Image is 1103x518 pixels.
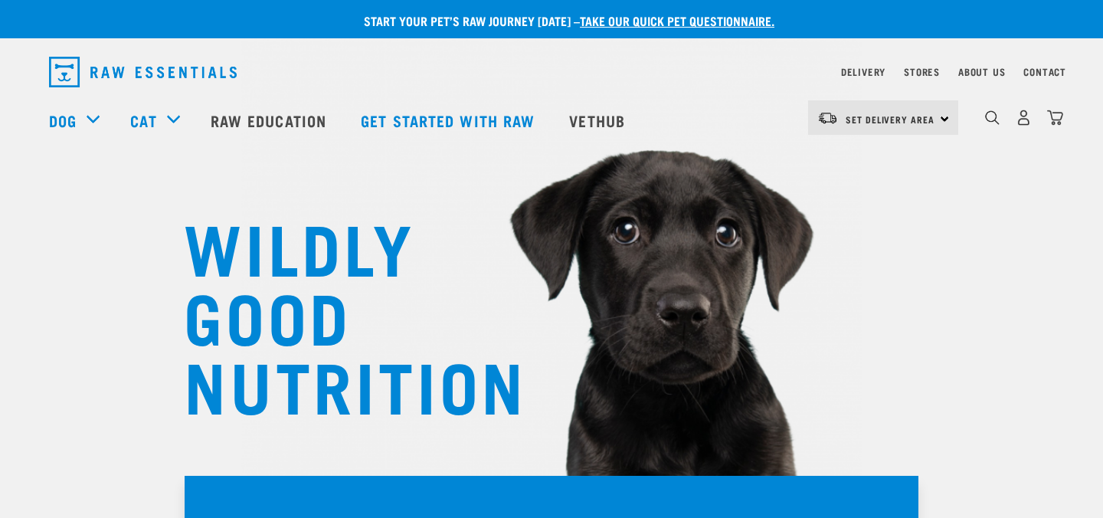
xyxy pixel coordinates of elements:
a: About Us [958,69,1005,74]
img: home-icon-1@2x.png [985,110,1000,125]
img: Raw Essentials Logo [49,57,237,87]
a: Dog [49,109,77,132]
nav: dropdown navigation [37,51,1066,93]
a: Cat [130,109,156,132]
span: Set Delivery Area [846,116,934,122]
a: Stores [904,69,940,74]
a: Delivery [841,69,885,74]
a: Contact [1023,69,1066,74]
a: take our quick pet questionnaire. [580,17,774,24]
a: Raw Education [195,90,345,151]
img: user.png [1016,110,1032,126]
img: van-moving.png [817,111,838,125]
a: Vethub [554,90,644,151]
h1: WILDLY GOOD NUTRITION [184,211,490,418]
a: Get started with Raw [345,90,554,151]
img: home-icon@2x.png [1047,110,1063,126]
